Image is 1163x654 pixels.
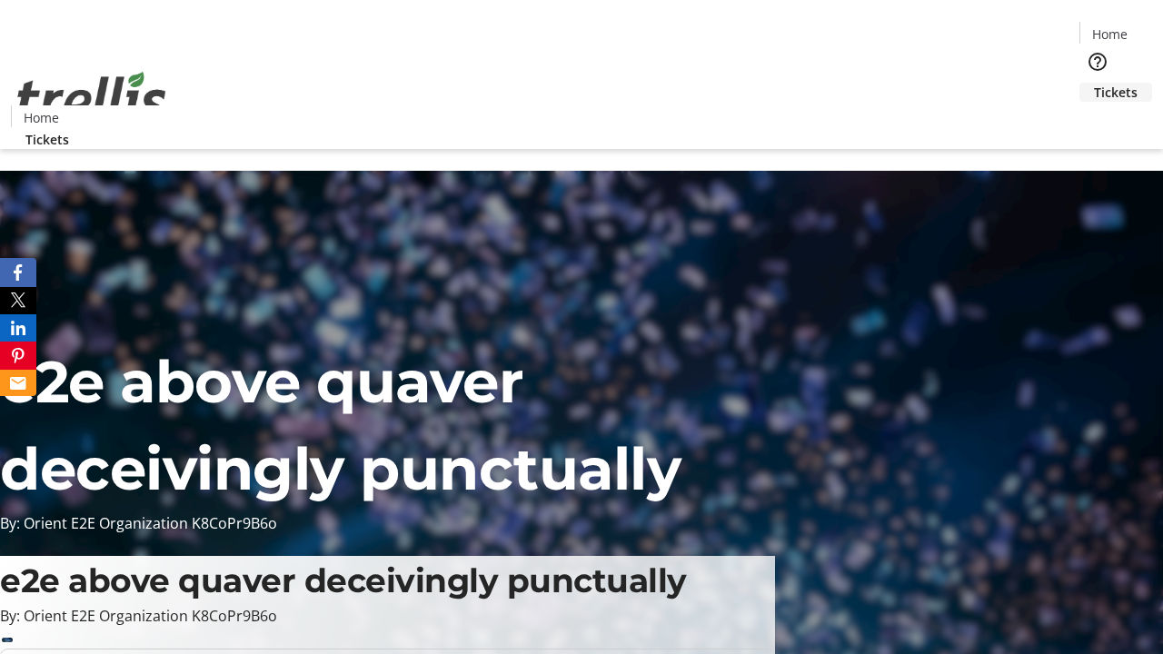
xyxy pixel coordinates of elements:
span: Tickets [25,130,69,149]
a: Home [1080,25,1138,44]
a: Tickets [1079,83,1152,102]
a: Home [12,108,70,127]
a: Tickets [11,130,84,149]
span: Home [1092,25,1128,44]
img: Orient E2E Organization K8CoPr9B6o's Logo [11,52,173,143]
button: Help [1079,44,1116,80]
span: Tickets [1094,83,1138,102]
button: Cart [1079,102,1116,138]
span: Home [24,108,59,127]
